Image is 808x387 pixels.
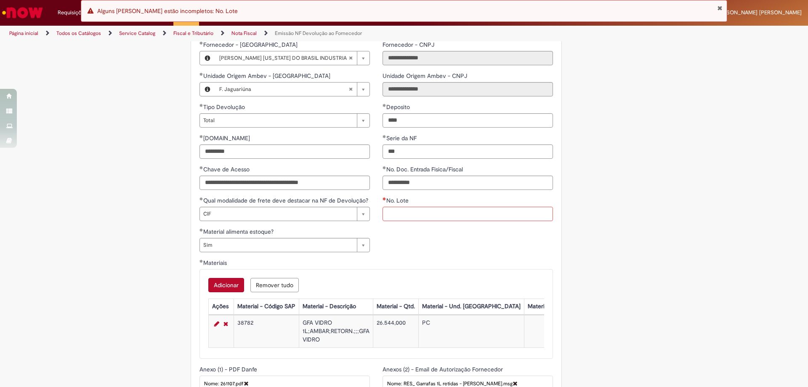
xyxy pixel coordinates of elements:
[97,7,238,15] span: Alguns [PERSON_NAME] estão incompletos: No. Lote
[383,366,505,373] span: Anexos (2) - Email de Autorização Fornecedor
[513,381,518,386] a: Delete
[9,30,38,37] a: Página inicial
[383,207,553,221] input: No. Lote
[383,166,386,169] span: Obrigatório Preenchido
[383,176,553,190] input: No. Doc. Entrada Fisica/Fiscal
[250,278,299,292] button: Remove all rows for Materiais
[219,83,348,96] span: F. Jaguariúna
[199,104,203,107] span: Obrigatório Preenchido
[717,5,723,11] button: Fechar Notificação
[231,30,257,37] a: Nota Fiscal
[199,228,203,232] span: Obrigatório Preenchido
[373,299,418,314] th: Material - Qtd.
[199,366,259,373] span: Anexo (1) - PDF Danfe
[524,299,593,314] th: Material - Valor Unitário
[203,103,247,111] span: Tipo Devolução
[244,381,249,386] a: Delete
[215,83,369,96] a: F. JaguariúnaLimpar campo Unidade Origem Ambev - Nome
[199,176,370,190] input: Chave de Acesso
[203,228,275,235] span: Material alimenta estoque?
[199,144,370,159] input: No.NF
[199,41,203,45] span: Obrigatório Preenchido
[203,207,353,221] span: CIF
[219,51,348,65] span: [PERSON_NAME] [US_STATE] DO BRASIL INDUSTRIA
[386,197,410,204] span: No. Lote
[386,134,418,142] span: Serie da NF
[383,82,553,96] input: Unidade Origem Ambev - CNPJ
[203,165,251,173] span: Chave de Acesso
[1,4,44,21] img: ServiceNow
[383,113,553,128] input: Deposito
[715,9,802,16] span: [PERSON_NAME] [PERSON_NAME]
[119,30,155,37] a: Service Catalog
[383,144,553,159] input: Serie da NF
[203,41,299,48] span: Fornecedor - Nome
[203,134,252,142] span: [DOMAIN_NAME]
[199,166,203,169] span: Obrigatório Preenchido
[199,72,203,76] span: Obrigatório Preenchido
[234,299,299,314] th: Material - Código SAP
[58,8,87,17] span: Requisições
[383,197,386,200] span: Necessários
[386,165,465,173] span: No. Doc. Entrada Fisica/Fiscal
[275,30,362,37] a: Emissão NF Devolução ao Fornecedor
[199,135,203,138] span: Obrigatório Preenchido
[203,238,353,252] span: Sim
[203,197,370,204] span: Qual modalidade de frete deve destacar na NF de Devolução?
[208,299,234,314] th: Ações
[383,104,386,107] span: Obrigatório Preenchido
[208,278,244,292] button: Add a row for Materiais
[344,51,357,65] abbr: Limpar campo Fornecedor - Nome
[56,30,101,37] a: Todos os Catálogos
[383,40,436,49] label: Somente leitura - Fornecedor - CNPJ
[203,259,229,267] span: Materiais
[383,41,436,48] span: Somente leitura - Fornecedor - CNPJ
[203,114,353,127] span: Total
[373,315,418,347] td: 26.544,000
[221,319,230,329] a: Remover linha 1
[299,315,373,347] td: GFA VIDRO 1L;AMBAR;RETORN.;;;GFA VIDRO
[383,51,553,65] input: Fornecedor - CNPJ
[203,72,332,80] span: Unidade Origem Ambev - Nome
[6,26,532,41] ul: Trilhas de página
[418,315,524,347] td: PC
[418,299,524,314] th: Material - Und. [GEOGRAPHIC_DATA]
[200,51,215,65] button: Fornecedor - Nome, Visualizar este registro OWENS ILLINOIS DO BRASIL INDUSTRIA
[383,135,386,138] span: Obrigatório Preenchido
[234,315,299,347] td: 38782
[215,51,369,65] a: Limpar campo Fornecedor - Nome
[344,83,357,96] abbr: Limpar campo Unidade Origem Ambev - Nome
[199,197,203,200] span: Obrigatório Preenchido
[383,72,469,80] label: Somente leitura - Unidade Origem Ambev - CNPJ
[199,259,203,263] span: Obrigatório Preenchido
[212,319,221,329] a: Editar Linha 1
[200,83,215,96] button: Unidade Origem Ambev - Nome, Visualizar este registro F. Jaguariúna
[299,299,373,314] th: Material - Descrição
[386,103,412,111] span: Deposito
[173,30,213,37] a: Fiscal e Tributário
